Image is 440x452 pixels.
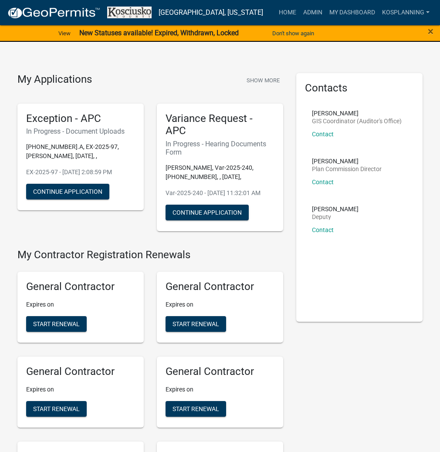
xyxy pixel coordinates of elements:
span: Start Renewal [173,405,219,412]
a: [GEOGRAPHIC_DATA], [US_STATE] [159,5,263,20]
h4: My Applications [17,73,92,86]
a: View [55,26,74,40]
p: GIS Coordinator (Auditor's Office) [312,118,402,124]
button: Show More [243,73,283,88]
h6: In Progress - Document Uploads [26,127,135,135]
p: [PERSON_NAME], Var-2025-240, [PHONE_NUMBER], , [DATE], [166,163,274,182]
p: [PHONE_NUMBER].A, EX-2025-97, [PERSON_NAME], [DATE], , [26,142,135,161]
h5: Exception - APC [26,112,135,125]
img: Kosciusko County, Indiana [107,7,152,18]
a: My Dashboard [326,4,379,21]
button: Start Renewal [26,401,87,417]
button: Start Renewal [166,316,226,332]
a: Contact [312,131,334,138]
a: Contact [312,179,334,186]
p: Expires on [26,300,135,309]
h5: General Contractor [26,280,135,293]
a: Admin [300,4,326,21]
a: Home [275,4,300,21]
button: Close [428,26,433,37]
p: Var-2025-240 - [DATE] 11:32:01 AM [166,189,274,198]
p: [PERSON_NAME] [312,206,359,212]
button: Don't show again [269,26,318,40]
h6: In Progress - Hearing Documents Form [166,140,274,156]
h5: General Contractor [166,280,274,293]
p: [PERSON_NAME] [312,158,382,164]
button: Start Renewal [26,316,87,332]
p: [PERSON_NAME] [312,110,402,116]
p: Expires on [166,385,274,394]
p: Plan Commission Director [312,166,382,172]
h5: Variance Request - APC [166,112,274,138]
a: kosplanning [379,4,433,21]
span: Start Renewal [33,405,80,412]
p: Expires on [166,300,274,309]
h5: General Contractor [166,365,274,378]
h5: General Contractor [26,365,135,378]
span: Start Renewal [33,320,80,327]
p: EX-2025-97 - [DATE] 2:08:59 PM [26,168,135,177]
a: Contact [312,226,334,233]
p: Deputy [312,214,359,220]
span: Start Renewal [173,320,219,327]
button: Continue Application [26,184,109,199]
h5: Contacts [305,82,414,94]
strong: New Statuses available! Expired, Withdrawn, Locked [79,29,239,37]
button: Start Renewal [166,401,226,417]
h4: My Contractor Registration Renewals [17,249,283,261]
span: × [428,25,433,37]
button: Continue Application [166,205,249,220]
p: Expires on [26,385,135,394]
